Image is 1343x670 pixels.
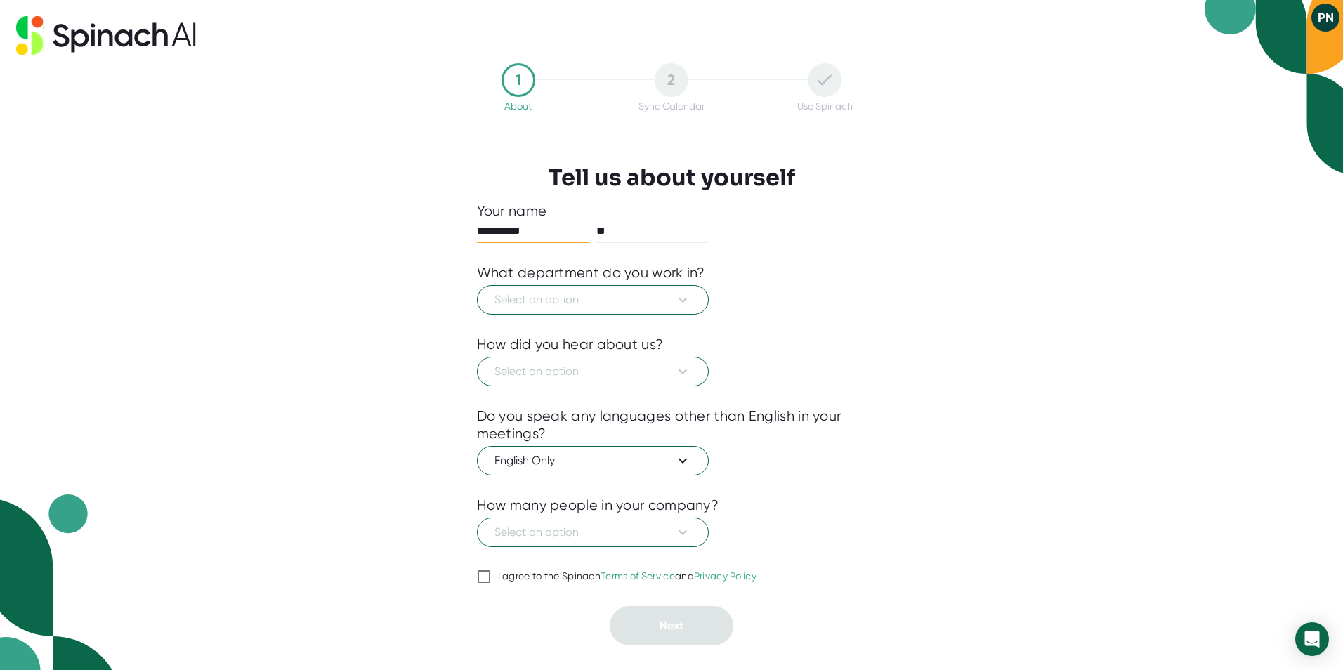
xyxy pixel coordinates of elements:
span: English Only [494,452,691,469]
div: Do you speak any languages other than English in your meetings? [477,407,867,442]
span: Select an option [494,363,691,380]
div: What department do you work in? [477,264,705,282]
div: Open Intercom Messenger [1295,622,1329,656]
button: English Only [477,446,709,475]
button: Next [610,606,733,645]
button: PN [1311,4,1339,32]
div: Your name [477,202,867,220]
span: Select an option [494,524,691,541]
button: Select an option [477,285,709,315]
span: Next [660,619,683,632]
div: Sync Calendar [638,100,705,112]
div: 1 [502,63,535,97]
button: Select an option [477,518,709,547]
a: Privacy Policy [694,570,756,582]
div: Use Spinach [797,100,853,112]
a: Terms of Service [601,570,675,582]
div: About [504,100,532,112]
button: Select an option [477,357,709,386]
span: Select an option [494,291,691,308]
h3: Tell us about yourself [549,164,795,191]
div: How many people in your company? [477,497,719,514]
div: 2 [655,63,688,97]
div: How did you hear about us? [477,336,664,353]
div: I agree to the Spinach and [498,570,757,583]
